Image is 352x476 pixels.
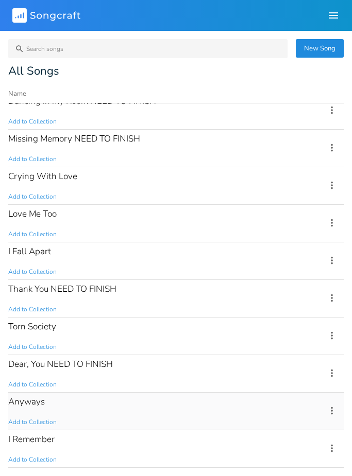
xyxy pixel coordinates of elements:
div: Dancing in my Room NEED TO FINISH [8,97,156,105]
span: Add to Collection [8,455,57,464]
div: Crying With Love [8,172,77,181]
div: Dear, You NEED TO FINISH [8,360,113,368]
span: Add to Collection [8,117,57,126]
span: Add to Collection [8,380,57,389]
div: I Remember [8,435,55,444]
input: Search songs [8,39,288,58]
div: Torn Society [8,322,56,331]
div: All Songs [8,66,344,76]
span: Add to Collection [8,268,57,276]
span: Add to Collection [8,418,57,427]
span: Add to Collection [8,305,57,314]
span: Add to Collection [8,230,57,239]
div: Love Me Too [8,209,57,218]
span: Add to Collection [8,155,57,164]
button: Name [8,89,314,99]
button: New Song [296,39,344,58]
span: Add to Collection [8,192,57,201]
div: I Fall Apart [8,247,51,256]
span: Add to Collection [8,343,57,351]
div: Anyways [8,397,45,406]
div: Thank You NEED TO FINISH [8,285,116,293]
div: Missing Memory NEED TO FINISH [8,134,140,143]
div: Name [8,89,26,98]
